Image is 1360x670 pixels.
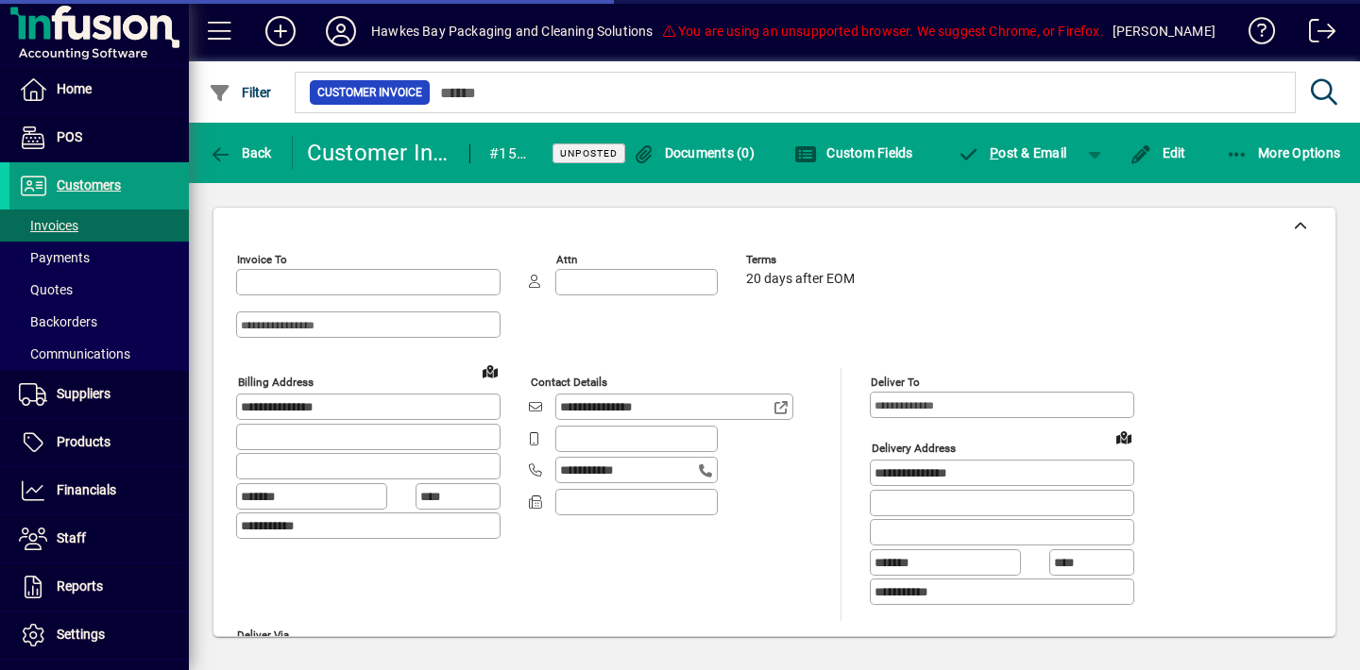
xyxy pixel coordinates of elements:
[9,209,189,242] a: Invoices
[9,274,189,306] a: Quotes
[311,14,371,48] button: Profile
[9,371,189,418] a: Suppliers
[19,218,78,233] span: Invoices
[1234,4,1276,65] a: Knowledge Base
[475,356,505,386] a: View on map
[19,250,90,265] span: Payments
[958,145,1067,160] span: ost & Email
[209,85,272,100] span: Filter
[9,467,189,514] a: Financials
[661,24,1103,39] span: You are using an unsupported browser. We suggest Chrome, or Firefox.
[746,254,859,266] span: Terms
[317,83,422,102] span: Customer Invoice
[237,628,289,641] mat-label: Deliver via
[632,145,755,160] span: Documents (0)
[19,346,130,361] span: Communications
[57,386,110,401] span: Suppliers
[57,530,86,545] span: Staff
[9,66,189,113] a: Home
[9,114,189,161] a: POS
[19,282,73,297] span: Quotes
[871,376,920,389] mat-label: Deliver To
[204,75,277,109] button: Filter
[237,253,287,266] mat-label: Invoice To
[57,482,116,497] span: Financials
[9,563,189,611] a: Reports
[9,419,189,466] a: Products
[9,242,189,274] a: Payments
[57,129,82,144] span: POS
[1295,4,1336,65] a: Logout
[9,611,189,659] a: Settings
[1125,136,1191,170] button: Edit
[990,145,998,160] span: P
[57,81,92,96] span: Home
[9,338,189,370] a: Communications
[556,253,577,266] mat-label: Attn
[9,306,189,338] a: Backorders
[560,147,618,159] span: Unposted
[19,314,97,329] span: Backorders
[794,145,913,160] span: Custom Fields
[250,14,311,48] button: Add
[790,136,918,170] button: Custom Fields
[948,136,1077,170] button: Post & Email
[1130,145,1186,160] span: Edit
[1226,145,1341,160] span: More Options
[1109,422,1139,452] a: View on map
[489,139,529,169] div: #159953
[57,177,121,193] span: Customers
[371,16,654,46] div: Hawkes Bay Packaging and Cleaning Solutions
[57,627,105,642] span: Settings
[307,138,451,168] div: Customer Invoice
[1221,136,1346,170] button: More Options
[9,515,189,562] a: Staff
[204,136,277,170] button: Back
[746,272,855,287] span: 20 days after EOM
[189,136,293,170] app-page-header-button: Back
[57,578,103,594] span: Reports
[627,136,759,170] button: Documents (0)
[209,145,272,160] span: Back
[57,434,110,449] span: Products
[1113,16,1215,46] div: [PERSON_NAME]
